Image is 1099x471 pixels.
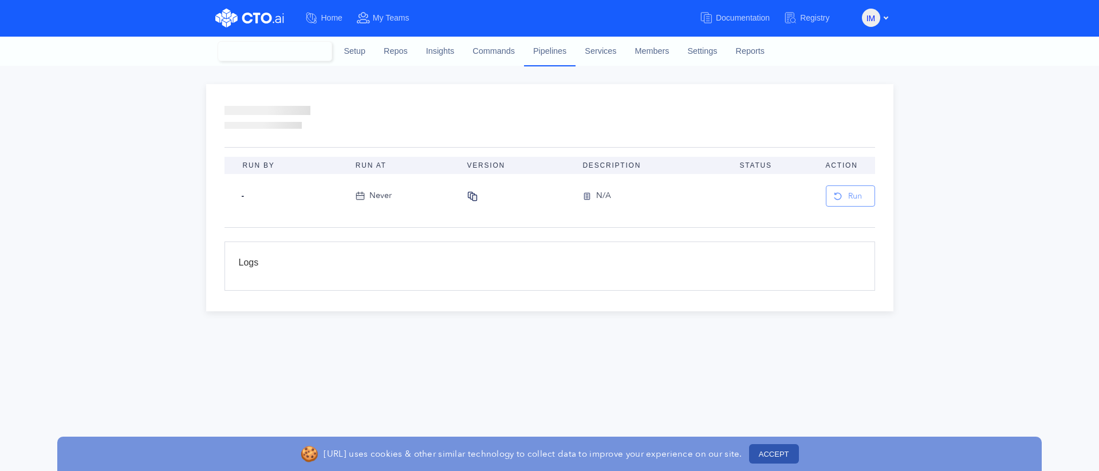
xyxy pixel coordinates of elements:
[866,9,876,27] span: IM
[373,13,409,22] span: My Teams
[699,7,783,29] a: Documentation
[678,36,726,67] a: Settings
[524,36,576,66] a: Pipelines
[369,189,392,202] div: Never
[224,157,346,174] th: Run By
[596,189,611,203] div: N/A
[463,36,524,67] a: Commands
[224,174,346,218] td: -
[731,157,817,174] th: Status
[375,36,417,67] a: Repos
[239,256,861,276] div: Logs
[726,36,773,67] a: Reports
[817,157,875,174] th: Action
[783,7,843,29] a: Registry
[335,36,375,67] a: Setup
[215,9,284,27] img: CTO.ai Logo
[346,157,458,174] th: Run At
[716,13,770,22] span: Documentation
[324,448,742,460] p: [URL] uses cookies & other similar technology to collect data to improve your experience on our s...
[321,13,342,22] span: Home
[800,13,829,22] span: Registry
[749,444,799,464] button: ACCEPT
[300,443,318,465] span: 🍪
[356,7,423,29] a: My Teams
[626,36,679,67] a: Members
[576,36,625,67] a: Services
[582,189,596,203] img: version-icon
[458,157,573,174] th: Version
[862,9,880,27] button: IM
[573,157,730,174] th: Description
[305,7,356,29] a: Home
[826,185,875,207] button: Run
[417,36,464,67] a: Insights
